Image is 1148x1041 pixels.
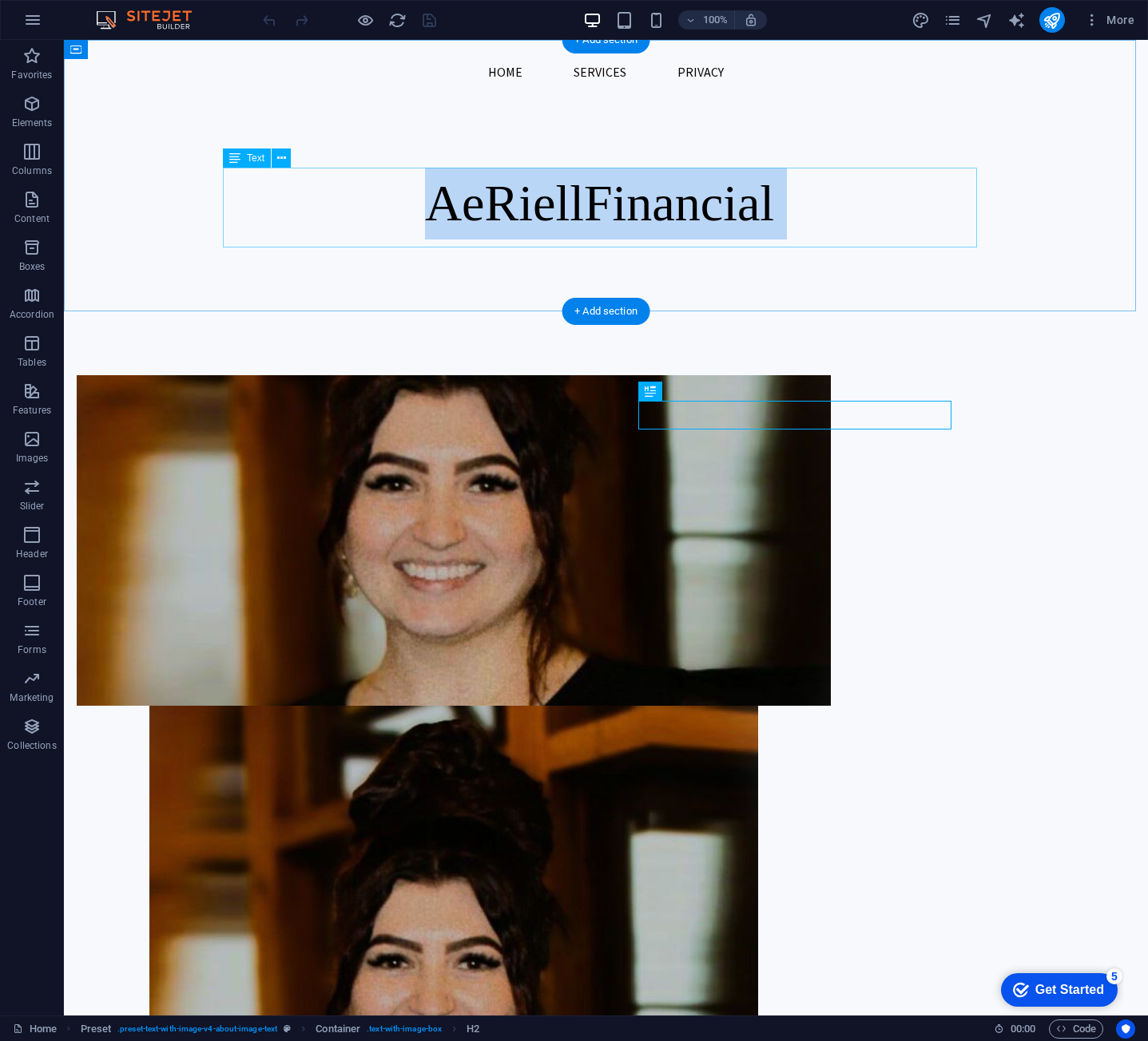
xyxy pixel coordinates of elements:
p: Columns [12,164,52,177]
div: Get Started 5 items remaining, 0% complete [9,8,125,42]
p: Features [13,404,51,417]
span: Click to select. Double-click to edit [467,1019,479,1039]
button: text_generator [1007,10,1027,30]
p: Images [16,452,49,465]
p: Tables [18,356,46,369]
span: Financial [520,135,710,192]
span: : [1022,1023,1024,1035]
span: Text [247,153,264,163]
i: Publish [1043,11,1061,30]
button: Click here to leave preview mode and continue editing [356,10,375,30]
i: Navigator [975,11,994,30]
p: Collections [7,739,56,752]
span: Click to select. Double-click to edit [316,1019,360,1039]
span: Code [1056,1019,1096,1039]
button: reload [387,10,407,30]
i: Pages (Ctrl+Alt+S) [943,11,962,30]
button: design [912,10,931,30]
p: Favorites [11,69,52,81]
button: navigator [975,10,995,30]
div: 5 [114,3,130,19]
div: + Add section [562,26,650,53]
div: Get Started [43,18,112,32]
nav: breadcrumb [81,1019,480,1039]
span: 00 00 [1011,1019,1035,1039]
h6: 100% [702,10,728,30]
p: Marketing [10,691,54,704]
p: Footer [18,596,46,608]
div: + Add section [562,298,650,325]
p: Slider [20,500,45,513]
span: Click to select. Double-click to edit [81,1019,112,1039]
span: . preset-text-with-image-v4-about-image-text [117,1019,277,1039]
img: Editor Logo [92,10,212,30]
button: 100% [678,10,735,30]
p: Content [14,212,50,225]
span: AeRiell [361,135,520,192]
button: pages [943,10,963,30]
p: Elements [12,117,53,129]
span: . text-with-image-box [367,1019,442,1039]
h6: Session time [994,1019,1036,1039]
p: Header [16,548,48,560]
button: More [1078,7,1141,33]
p: Accordion [10,308,54,321]
span: More [1084,12,1134,28]
a: Click to cancel selection. Double-click to open Pages [13,1019,57,1039]
i: Design (Ctrl+Alt+Y) [912,11,930,30]
p: Boxes [19,260,46,273]
button: Usercentrics [1116,1019,1135,1039]
i: AI Writer [1007,11,1026,30]
i: Reload page [388,11,407,30]
button: publish [1039,7,1065,33]
i: This element is a customizable preset [284,1024,291,1033]
p: Forms [18,643,46,656]
button: Code [1049,1019,1103,1039]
